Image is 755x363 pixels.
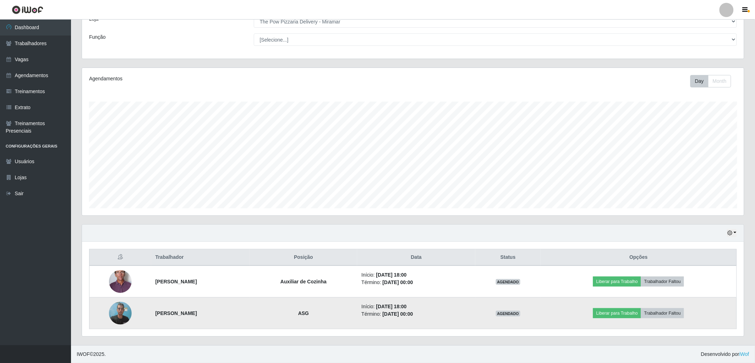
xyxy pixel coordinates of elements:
time: [DATE] 18:00 [376,272,407,278]
span: IWOF [77,351,90,357]
th: Status [475,249,541,266]
time: [DATE] 00:00 [383,279,413,285]
img: CoreUI Logo [12,5,43,14]
img: 1712337969187.jpeg [109,258,132,305]
a: iWof [739,351,749,357]
label: Função [89,33,106,41]
img: 1754604170144.jpeg [109,298,132,328]
strong: [PERSON_NAME] [155,310,197,316]
span: AGENDADO [496,279,521,285]
th: Opções [541,249,737,266]
li: Término: [361,310,471,318]
button: Liberar para Trabalho [593,308,641,318]
time: [DATE] 18:00 [376,304,407,309]
button: Day [690,75,709,87]
span: AGENDADO [496,311,521,316]
time: [DATE] 00:00 [383,311,413,317]
button: Trabalhador Faltou [641,277,684,287]
span: Desenvolvido por [701,351,749,358]
th: Posição [250,249,357,266]
strong: ASG [298,310,309,316]
div: First group [690,75,731,87]
li: Início: [361,303,471,310]
div: Toolbar with button groups [690,75,737,87]
button: Month [708,75,731,87]
button: Liberar para Trabalho [593,277,641,287]
div: Agendamentos [89,75,353,82]
span: © 2025 . [77,351,106,358]
li: Início: [361,271,471,279]
th: Data [357,249,475,266]
button: Trabalhador Faltou [641,308,684,318]
strong: Auxiliar de Cozinha [280,279,327,284]
strong: [PERSON_NAME] [155,279,197,284]
th: Trabalhador [151,249,250,266]
li: Término: [361,279,471,286]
